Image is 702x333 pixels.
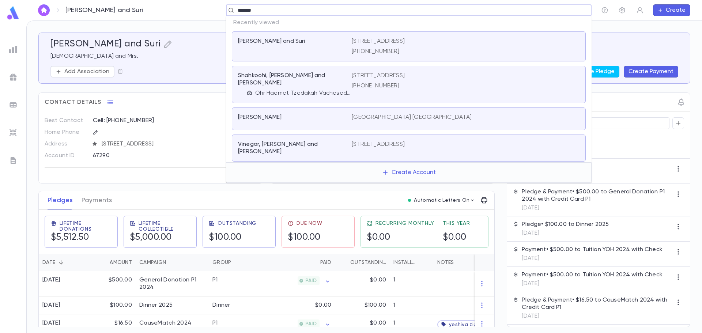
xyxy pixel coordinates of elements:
button: Create Payment [624,66,678,77]
h5: $0.00 [443,232,467,243]
span: Due Now [297,220,322,226]
div: Amount [110,254,132,271]
div: 67290 [93,150,220,161]
div: Notes [434,254,525,271]
div: Paid [264,254,335,271]
h5: $5,000.00 [130,232,172,243]
div: Installments [390,254,434,271]
div: Notes [437,254,454,271]
p: Vinegar, [PERSON_NAME] and [PERSON_NAME] [238,141,343,155]
p: Payment • $500.00 to Tuition YOH 2024 with Check [522,246,663,253]
p: [DEMOGRAPHIC_DATA] and Mrs. [50,53,678,60]
p: Best Contact [45,115,87,126]
div: Cell: [PHONE_NUMBER] [93,115,257,126]
button: Add Association [50,66,114,77]
button: Pledges [48,191,73,209]
div: Group [212,254,231,271]
p: [PHONE_NUMBER] [352,82,405,90]
div: Campaign [139,254,166,271]
p: [PERSON_NAME] and Suri [65,6,143,14]
span: This Year [443,220,470,226]
span: Recurring Monthly [375,220,434,226]
p: $0.00 [370,319,386,327]
p: [STREET_ADDRESS] [352,72,405,79]
span: [STREET_ADDRESS] [99,140,257,148]
p: Shahkoohi, [PERSON_NAME] and [PERSON_NAME] [238,72,343,87]
div: $100.00 [88,296,136,314]
div: $500.00 [88,271,136,296]
p: [DATE] [522,255,663,262]
button: Create Account [376,166,442,179]
div: General Donation P1 2024 [139,276,205,291]
button: Sort [231,257,243,268]
button: Sort [55,257,67,268]
h5: $0.00 [367,232,390,243]
h5: $100.00 [209,232,242,243]
div: Amount [88,254,136,271]
span: Contact Details [45,99,101,106]
span: Outstanding [218,220,257,226]
img: campaigns_grey.99e729a5f7ee94e3726e6486bddda8f1.svg [9,73,18,82]
div: Outstanding [335,254,390,271]
img: reports_grey.c525e4749d1bce6a11f5fe2a8de1b229.svg [9,45,18,54]
button: Sort [166,257,178,268]
p: $0.00 [315,302,331,309]
p: Automatic Letters On [414,197,469,203]
p: Address [45,138,87,150]
div: Date [42,254,55,271]
div: 1 [390,296,434,314]
p: Ohr Haemet Tzedakah Vachesed Fund [255,90,352,97]
div: P1 [212,319,218,327]
span: Lifetime Collectible [139,220,190,232]
div: Dinner 2025 [139,302,173,309]
div: Date [39,254,88,271]
div: Dinner [212,302,230,309]
h5: $100.00 [288,232,321,243]
div: CauseMatch 2024 [139,319,192,327]
p: Recently viewed [226,16,592,29]
div: 1 [390,271,434,296]
p: [GEOGRAPHIC_DATA] [GEOGRAPHIC_DATA] [352,114,472,121]
img: imports_grey.530a8a0e642e233f2baf0ef88e8c9fcb.svg [9,128,18,137]
p: [PHONE_NUMBER] [352,48,405,55]
p: [DATE] [522,280,663,287]
div: Outstanding [350,254,386,271]
p: Pledge & Payment • $500.00 to General Donation P1 2024 with Credit Card P1 [522,188,672,203]
p: [STREET_ADDRESS] [352,38,405,45]
p: Home Phone [45,126,87,138]
span: PAID [302,321,320,327]
span: Lifetime Donations [60,220,112,232]
p: Account ID [45,150,87,162]
p: [PERSON_NAME] and Suri [238,38,305,45]
div: [DATE] [42,276,60,284]
p: [DATE] [522,313,672,320]
p: [DATE] [522,204,672,212]
img: logo [6,6,20,20]
h5: [PERSON_NAME] and Suri [50,39,161,50]
button: Create Pledge [570,66,619,77]
p: [PERSON_NAME] [238,114,282,121]
div: Campaign [136,254,209,271]
button: Sort [309,257,320,268]
button: Sort [339,257,350,268]
button: Sort [418,257,430,268]
button: Automatic Letters On [405,195,478,205]
button: Payments [82,191,112,209]
div: P1 [212,276,218,284]
p: [DATE] [522,230,609,237]
div: [DATE] [42,319,60,327]
span: yeshiva zichron aryeh [449,322,503,328]
span: PAID [302,278,320,284]
p: $0.00 [370,276,386,284]
img: home_white.a664292cf8c1dea59945f0da9f25487c.svg [39,7,48,13]
p: Payment • $500.00 to Tuition YOH 2024 with Check [522,271,663,279]
button: Create [653,4,690,16]
div: Group [209,254,264,271]
img: batches_grey.339ca447c9d9533ef1741baa751efc33.svg [9,101,18,109]
p: Pledge & Payment • $16.50 to CauseMatch 2024 with Credit Card P1 [522,296,672,311]
p: $100.00 [365,302,386,309]
p: [STREET_ADDRESS] [352,141,405,148]
div: Paid [320,254,331,271]
p: Pledge • $100.00 to Dinner 2025 [522,221,609,228]
img: letters_grey.7941b92b52307dd3b8a917253454ce1c.svg [9,156,18,165]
